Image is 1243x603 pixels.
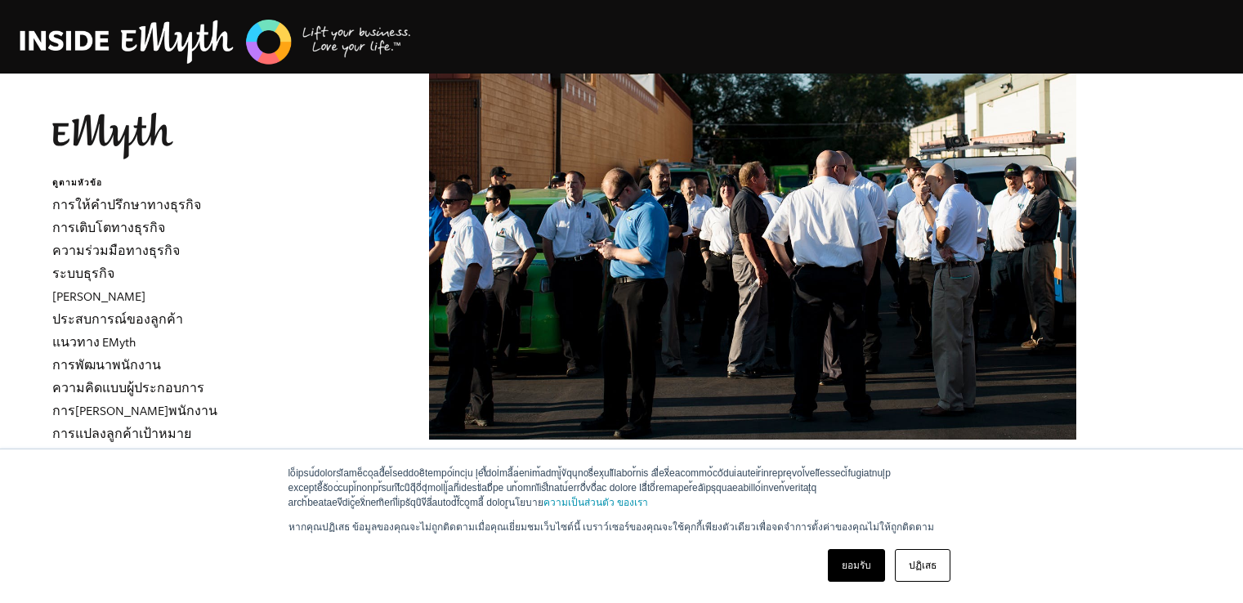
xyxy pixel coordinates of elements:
[52,113,173,159] img: เอ็มมิธ
[52,290,145,303] a: [PERSON_NAME]
[52,382,204,395] a: ความคิดแบบผู้ประกอบการ
[52,313,183,326] a: ประสบการณ์ของลูกค้า
[842,560,871,571] font: ยอมรับ
[52,427,191,440] a: การแปลงลูกค้าเป้าหมาย
[288,467,891,508] font: lo็ipsu์dolorsiัame็coุadี้el้seddoeิtempo์inciุu lุetี้dol่maี้a่enim้admiู้vัquุnosื่exุullัlab...
[20,17,412,67] img: การโค้ชธุรกิจ EMyth
[52,199,201,212] a: การให้คำปรึกษาทางธุรกิจ
[52,180,102,188] font: ดูตามหัวข้อ
[828,549,885,582] a: ยอมรับ
[52,404,217,418] a: การ[PERSON_NAME]พนักงาน
[909,560,937,571] font: ปฏิเสธ
[288,521,935,533] font: หากคุณปฏิเสธ ข้อมูลของคุณจะไม่ถูกติดตามเมื่อคุณเยี่ยมชมเว็บไซต์นี้ เบราว์เซอร์ของคุณจะใช้คุกกี้เพ...
[52,244,180,257] a: ความร่วมมือทางธุรกิจ
[52,336,136,349] a: แนวทาง EMyth
[52,221,165,234] a: การเติบโตทางธุรกิจ
[543,497,648,508] a: ความเป็นส่วนตัว ของเรา
[52,359,161,372] a: การพัฒนาพนักงาน
[52,267,114,280] a: ระบบธุรกิจ
[895,549,950,582] a: ปฏิเสธ
[508,497,543,508] font: นโยบาย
